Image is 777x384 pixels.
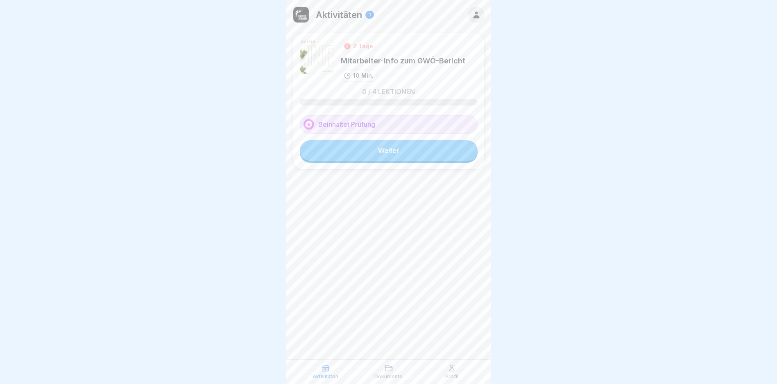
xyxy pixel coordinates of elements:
p: 0 / 4 Lektionen [362,88,415,95]
img: cbgah4ktzd3wiqnyiue5lell.png [300,40,334,74]
div: Mitarbeiter-Info zum GWÖ-Bericht [341,56,465,66]
p: 10 Min. [353,71,374,80]
p: Dokumente [374,374,403,380]
p: Aktivitäten [313,374,338,380]
p: Aktivitäten [316,9,362,20]
div: 2 Tage [353,42,373,50]
div: Beinhaltet Prüfung [300,115,478,134]
a: Weiter [300,140,478,161]
img: ewxb9rjzulw9ace2na8lwzf2.png [293,7,309,22]
div: 1 [365,11,374,19]
p: Profil [445,374,458,380]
